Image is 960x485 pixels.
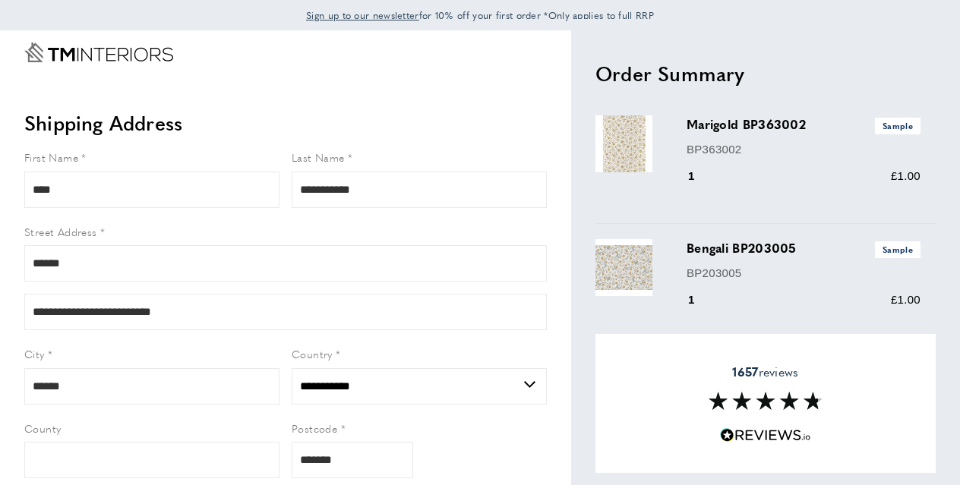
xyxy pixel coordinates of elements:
span: Last Name [292,150,345,165]
h3: Bengali BP203005 [687,239,921,257]
a: Go to Home page [24,43,173,62]
span: City [24,346,45,361]
span: Sample [875,241,921,257]
p: BP203005 [687,264,921,282]
span: for 10% off your first order *Only applies to full RRP [306,8,654,22]
strong: 1657 [732,362,758,379]
div: 1 [687,167,716,185]
span: Postcode [292,420,337,436]
span: Country [292,346,333,361]
h2: Shipping Address [24,109,547,137]
img: Bengali BP203005 [595,239,652,296]
img: Marigold BP363002 [595,115,652,172]
p: BP363002 [687,140,921,159]
span: £1.00 [891,169,921,182]
img: Reviews section [709,392,823,410]
img: Reviews.io 5 stars [720,428,811,442]
span: reviews [732,364,798,379]
span: County [24,420,61,436]
div: 1 [687,291,716,309]
h3: Marigold BP363002 [687,115,921,134]
a: Sign up to our newsletter [306,8,419,23]
span: Sample [875,118,921,134]
span: £1.00 [891,293,921,306]
span: Sign up to our newsletter [306,8,419,22]
span: First Name [24,150,78,165]
h2: Order Summary [595,60,936,87]
span: Street Address [24,224,97,239]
